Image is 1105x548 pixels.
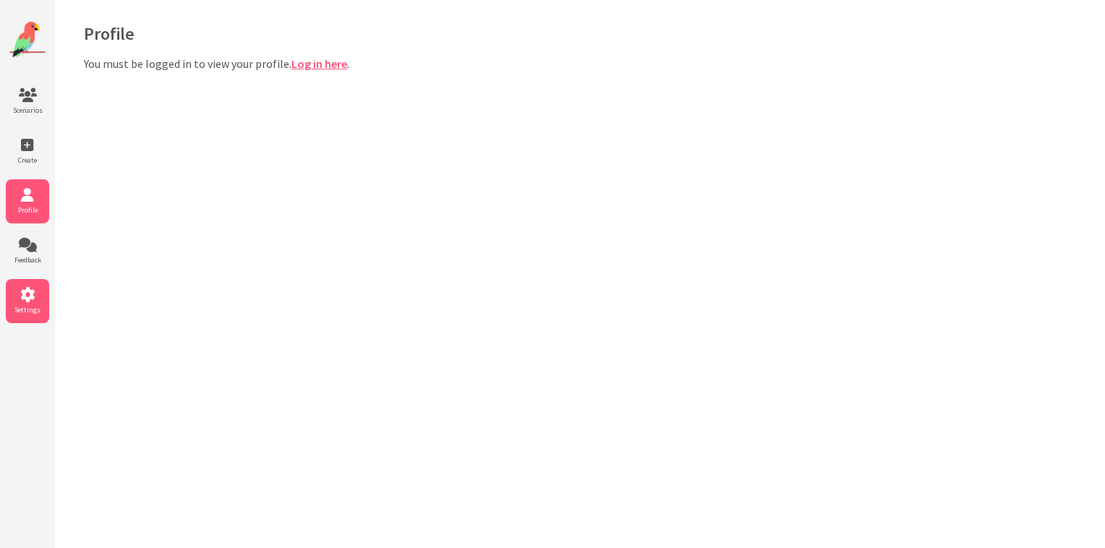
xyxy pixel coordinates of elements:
span: Profile [6,205,49,215]
span: Scenarios [6,106,49,115]
h2: Profile [84,22,1075,45]
a: Log in here [291,56,347,71]
span: Feedback [6,255,49,265]
span: Settings [6,305,49,314]
span: Create [6,155,49,165]
img: Website Logo [9,22,46,58]
p: You must be logged in to view your profile. . [84,56,1075,71]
